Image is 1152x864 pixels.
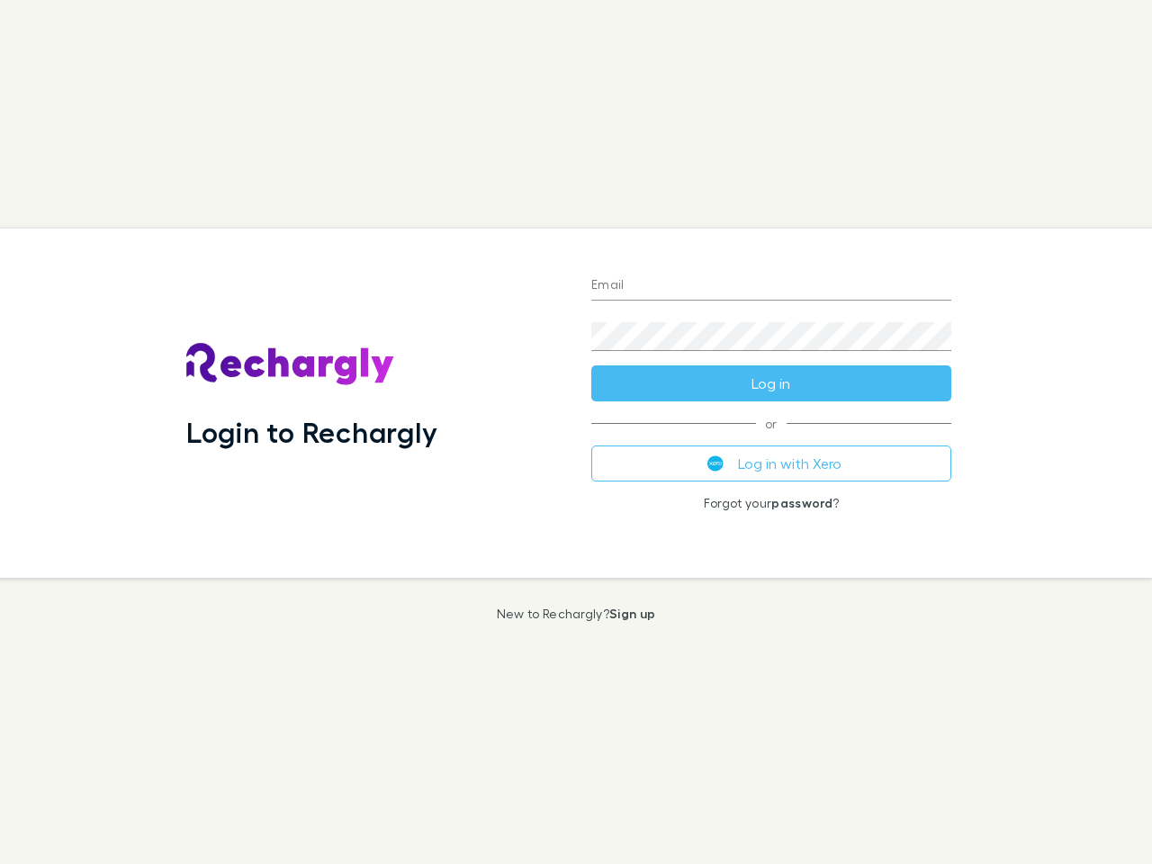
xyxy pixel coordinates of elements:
a: password [771,495,832,510]
button: Log in [591,365,951,401]
span: or [591,423,951,424]
button: Log in with Xero [591,445,951,481]
p: Forgot your ? [591,496,951,510]
img: Rechargly's Logo [186,343,395,386]
img: Xero's logo [707,455,724,472]
a: Sign up [609,606,655,621]
p: New to Rechargly? [497,607,656,621]
h1: Login to Rechargly [186,415,437,449]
